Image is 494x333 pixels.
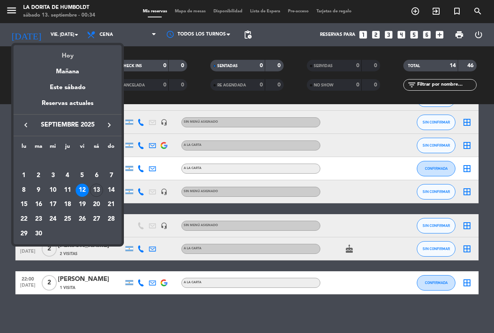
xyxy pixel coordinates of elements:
div: 4 [61,169,74,182]
td: 14 de septiembre de 2025 [104,183,118,198]
td: 13 de septiembre de 2025 [90,183,104,198]
td: 30 de septiembre de 2025 [31,227,46,241]
td: 4 de septiembre de 2025 [60,168,75,183]
div: 28 [105,213,118,226]
div: 22 [17,213,30,226]
div: 26 [76,213,89,226]
td: 20 de septiembre de 2025 [90,197,104,212]
div: Este sábado [14,77,122,98]
td: 29 de septiembre de 2025 [17,227,31,241]
th: domingo [104,142,118,154]
th: sábado [90,142,104,154]
span: septiembre 2025 [33,120,102,130]
div: 21 [105,198,118,211]
div: Hoy [14,45,122,61]
td: 23 de septiembre de 2025 [31,212,46,227]
td: 17 de septiembre de 2025 [46,197,60,212]
td: SEP. [17,154,118,168]
td: 10 de septiembre de 2025 [46,183,60,198]
td: 2 de septiembre de 2025 [31,168,46,183]
div: Mañana [14,61,122,77]
div: 14 [105,184,118,197]
div: 27 [90,213,103,226]
td: 9 de septiembre de 2025 [31,183,46,198]
td: 12 de septiembre de 2025 [75,183,90,198]
div: 18 [61,198,74,211]
div: 12 [76,184,89,197]
th: miércoles [46,142,60,154]
th: lunes [17,142,31,154]
td: 16 de septiembre de 2025 [31,197,46,212]
button: keyboard_arrow_right [102,120,116,130]
td: 25 de septiembre de 2025 [60,212,75,227]
button: keyboard_arrow_left [19,120,33,130]
div: 20 [90,198,103,211]
div: 19 [76,198,89,211]
div: 6 [90,169,103,182]
td: 15 de septiembre de 2025 [17,197,31,212]
div: 30 [32,227,45,240]
td: 11 de septiembre de 2025 [60,183,75,198]
td: 6 de septiembre de 2025 [90,168,104,183]
td: 19 de septiembre de 2025 [75,197,90,212]
div: 23 [32,213,45,226]
td: 27 de septiembre de 2025 [90,212,104,227]
td: 5 de septiembre de 2025 [75,168,90,183]
div: 2 [32,169,45,182]
div: 15 [17,198,30,211]
div: 16 [32,198,45,211]
i: keyboard_arrow_left [21,120,30,130]
div: 17 [46,198,59,211]
td: 3 de septiembre de 2025 [46,168,60,183]
div: 10 [46,184,59,197]
td: 21 de septiembre de 2025 [104,197,118,212]
th: viernes [75,142,90,154]
div: 5 [76,169,89,182]
td: 18 de septiembre de 2025 [60,197,75,212]
div: 13 [90,184,103,197]
th: jueves [60,142,75,154]
td: 1 de septiembre de 2025 [17,168,31,183]
div: 24 [46,213,59,226]
td: 22 de septiembre de 2025 [17,212,31,227]
div: 3 [46,169,59,182]
div: 25 [61,213,74,226]
div: 29 [17,227,30,240]
td: 26 de septiembre de 2025 [75,212,90,227]
div: Reservas actuales [14,98,122,114]
div: 8 [17,184,30,197]
div: 7 [105,169,118,182]
td: 28 de septiembre de 2025 [104,212,118,227]
td: 7 de septiembre de 2025 [104,168,118,183]
td: 8 de septiembre de 2025 [17,183,31,198]
i: keyboard_arrow_right [105,120,114,130]
td: 24 de septiembre de 2025 [46,212,60,227]
div: 1 [17,169,30,182]
div: 11 [61,184,74,197]
th: martes [31,142,46,154]
div: 9 [32,184,45,197]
